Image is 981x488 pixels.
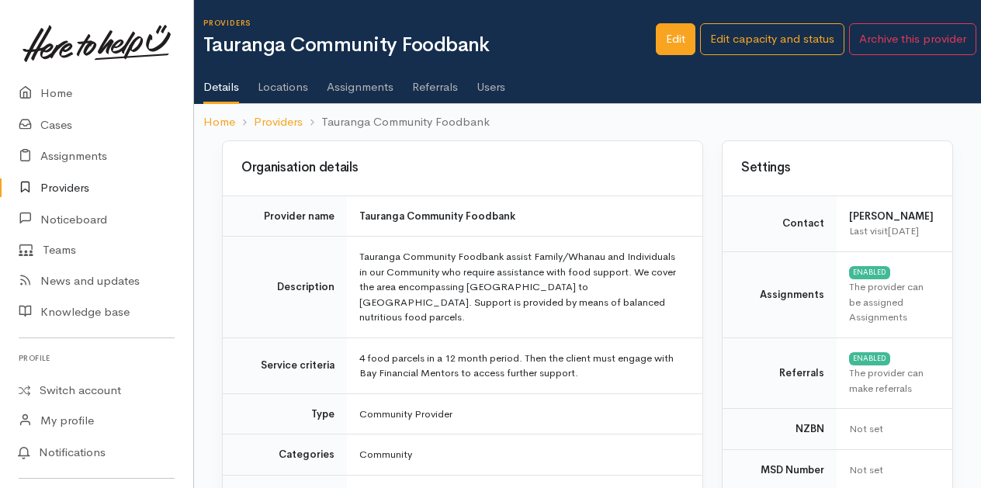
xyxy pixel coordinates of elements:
[347,434,702,476] td: Community
[412,60,458,103] a: Referrals
[223,196,347,237] td: Provider name
[359,209,515,223] b: Tauranga Community Foodbank
[849,23,976,55] button: Archive this provider
[849,266,890,279] div: ENABLED
[849,421,934,437] div: Not set
[223,434,347,476] td: Categories
[849,209,934,223] b: [PERSON_NAME]
[477,60,505,103] a: Users
[849,279,934,325] div: The provider can be assigned Assignments
[241,161,684,175] h3: Organisation details
[700,23,844,55] a: Edit capacity and status
[223,337,347,393] td: Service criteria
[254,113,303,131] a: Providers
[849,365,934,396] div: The provider can make referrals
[347,393,702,434] td: Community Provider
[888,224,919,237] time: [DATE]
[849,352,890,365] div: ENABLED
[203,19,656,27] h6: Providers
[656,23,695,55] a: Edit
[223,393,347,434] td: Type
[849,462,934,478] div: Not set
[741,161,934,175] h3: Settings
[723,251,837,337] td: Assignments
[203,60,239,105] a: Details
[723,409,837,450] td: NZBN
[203,113,235,131] a: Home
[194,104,981,140] nav: breadcrumb
[19,348,175,369] h6: Profile
[258,60,308,103] a: Locations
[347,337,702,393] td: 4 food parcels in a 12 month period. Then the client must engage with Bay Financial Mentors to ac...
[223,237,347,338] td: Description
[723,337,837,409] td: Referrals
[303,113,490,131] li: Tauranga Community Foodbank
[203,34,656,57] h1: Tauranga Community Foodbank
[347,237,702,338] td: Tauranga Community Foodbank assist Family/Whanau and Individuals in our Community who require ass...
[849,223,934,239] div: Last visit
[723,196,837,251] td: Contact
[327,60,393,103] a: Assignments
